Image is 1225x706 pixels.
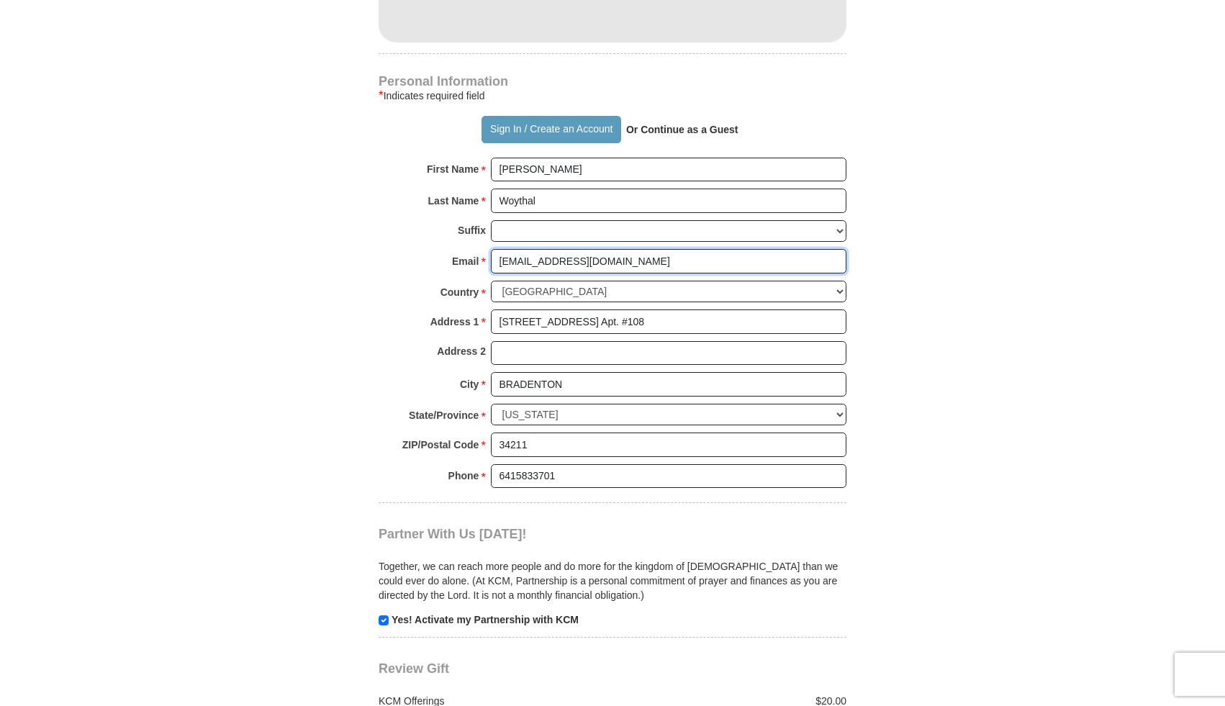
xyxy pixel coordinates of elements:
strong: Address 2 [437,341,486,361]
strong: Suffix [458,220,486,240]
strong: First Name [427,159,479,179]
h4: Personal Information [379,76,846,87]
strong: State/Province [409,405,479,425]
strong: Phone [448,466,479,486]
strong: Email [452,251,479,271]
span: Review Gift [379,661,449,676]
strong: City [460,374,479,394]
strong: Or Continue as a Guest [626,124,738,135]
strong: ZIP/Postal Code [402,435,479,455]
strong: Last Name [428,191,479,211]
strong: Yes! Activate my Partnership with KCM [392,614,579,625]
button: Sign In / Create an Account [482,116,620,143]
p: Together, we can reach more people and do more for the kingdom of [DEMOGRAPHIC_DATA] than we coul... [379,559,846,602]
strong: Address 1 [430,312,479,332]
span: Partner With Us [DATE]! [379,527,527,541]
strong: Country [440,282,479,302]
div: Indicates required field [379,87,846,104]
